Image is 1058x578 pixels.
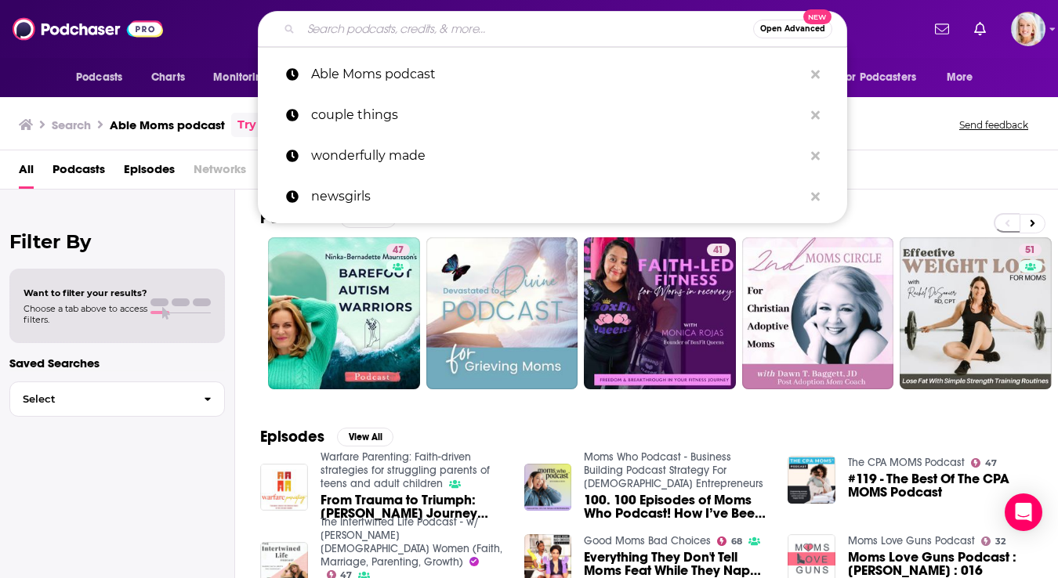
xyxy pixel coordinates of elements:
a: Show notifications dropdown [968,16,992,42]
span: Moms Love Guns Podcast : [PERSON_NAME] : 016 [848,551,1033,577]
a: Moms Love Guns Podcast : Lil Kimble : 016 [848,551,1033,577]
span: Monitoring [213,67,269,89]
h2: Filter By [9,230,225,253]
div: Open Intercom Messenger [1005,493,1042,531]
p: newsgirls [311,176,803,217]
span: Open Advanced [760,25,825,33]
a: Try an exact match [237,116,352,134]
span: 47 [985,460,997,467]
span: New [803,9,832,24]
img: #119 - The Best Of The CPA MOMS Podcast [788,456,835,504]
span: 51 [1025,243,1035,258]
button: open menu [936,63,993,92]
a: 68 [717,536,742,546]
a: 41 [707,244,730,256]
a: 32 [981,536,1005,546]
h3: Search [52,117,91,132]
img: Podchaser - Follow, Share and Rate Podcasts [13,14,163,44]
input: Search podcasts, credits, & more... [301,16,753,42]
a: PodcastsView All [260,208,397,228]
a: 41 [584,237,736,389]
button: Show profile menu [1011,12,1045,46]
a: 51 [1019,244,1042,256]
a: Podcasts [53,157,105,189]
p: Able Moms podcast [311,54,803,95]
a: couple things [258,95,847,135]
button: open menu [202,63,289,92]
span: Networks [194,157,246,189]
h2: Episodes [260,427,324,446]
a: Moms Love Guns Podcast [848,534,975,547]
h2: Podcasts [260,208,328,228]
a: The Intertwined Life Podcast - w/ Jenny Zentz - Christian Women (Faith, Marriage, Parenting, Growth) [321,515,502,569]
a: Show notifications dropdown [929,16,955,42]
span: 68 [731,538,742,545]
button: Send feedback [955,118,1033,132]
button: Open AdvancedNew [753,20,832,38]
p: Saved Searches [9,356,225,370]
span: Podcasts [76,67,122,89]
a: Episodes [124,157,175,189]
span: 41 [713,243,723,258]
button: open menu [65,63,143,92]
a: #119 - The Best Of The CPA MOMS Podcast [848,472,1033,499]
span: 32 [995,538,1005,545]
span: Select [10,394,191,404]
a: Moms Who Podcast - Business Building Podcast Strategy For Female Entrepreneurs [584,450,763,490]
a: Able Moms podcast [258,54,847,95]
a: All [19,157,34,189]
p: couple things [311,95,803,135]
span: Charts [151,67,185,89]
a: Good Moms Bad Choices [584,534,711,547]
span: Logged in as ashtonrc [1011,12,1045,46]
img: From Trauma to Triumph: Amanda Florczykowski's Journey and the Mission of Able Moms [260,464,308,511]
img: 100. 100 Episodes of Moms Who Podcast! How I’ve Been Able to Hit This Milestone and Ideas for You... [524,464,572,511]
a: The CPA MOMS Podcast [848,456,965,469]
button: open menu [831,63,939,92]
a: From Trauma to Triumph: Amanda Florczykowski's Journey and the Mission of Able Moms [321,493,505,520]
a: 47 [386,244,410,256]
span: For Podcasters [841,67,916,89]
a: 47 [268,237,420,389]
a: 100. 100 Episodes of Moms Who Podcast! How I’ve Been Able to Hit This Milestone and Ideas for You... [584,493,769,520]
img: User Profile [1011,12,1045,46]
a: Warfare Parenting: Faith-driven strategies for struggling parents of teens and adult children [321,450,490,490]
button: Select [9,381,225,417]
div: Search podcasts, credits, & more... [258,11,847,47]
a: EpisodesView All [260,427,393,446]
span: Want to filter your results? [24,287,147,298]
a: newsgirls [258,176,847,217]
a: 51 [900,237,1052,389]
span: Choose a tab above to access filters. [24,303,147,325]
a: 47 [971,458,997,468]
a: Everything They Don't Tell Moms Feat While They Nap Podcast [584,551,769,577]
span: From Trauma to Triumph: [PERSON_NAME] Journey and the Mission of [PERSON_NAME] [321,493,505,520]
span: 47 [393,243,404,258]
a: wonderfully made [258,135,847,176]
p: wonderfully made [311,135,803,176]
button: View All [337,428,393,446]
a: Charts [141,63,194,92]
span: More [947,67,973,89]
h3: Able Moms podcast [110,117,225,132]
